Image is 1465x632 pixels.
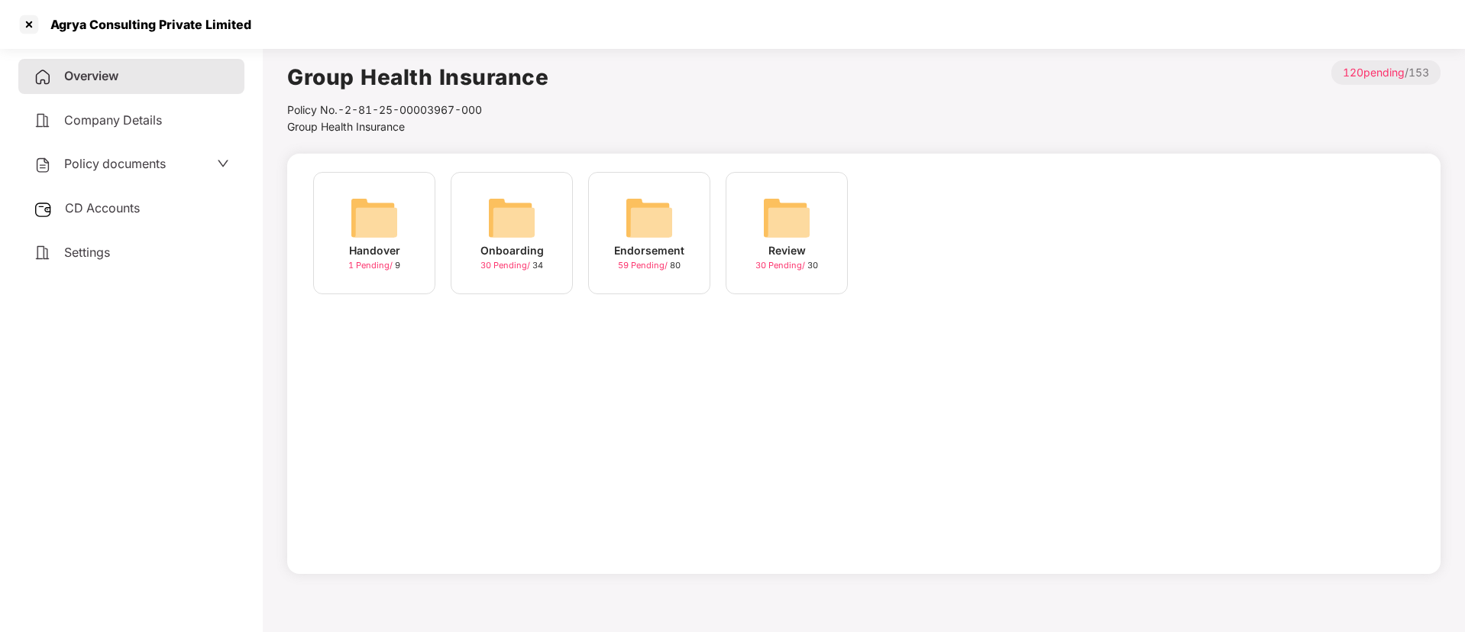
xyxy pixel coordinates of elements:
img: svg+xml;base64,PHN2ZyB4bWxucz0iaHR0cDovL3d3dy53My5vcmcvMjAwMC9zdmciIHdpZHRoPSI2NCIgaGVpZ2h0PSI2NC... [625,193,674,242]
span: down [217,157,229,170]
span: Group Health Insurance [287,120,405,133]
img: svg+xml;base64,PHN2ZyB4bWxucz0iaHR0cDovL3d3dy53My5vcmcvMjAwMC9zdmciIHdpZHRoPSIyNCIgaGVpZ2h0PSIyNC... [34,156,52,174]
img: svg+xml;base64,PHN2ZyB4bWxucz0iaHR0cDovL3d3dy53My5vcmcvMjAwMC9zdmciIHdpZHRoPSI2NCIgaGVpZ2h0PSI2NC... [762,193,811,242]
div: 30 [755,259,818,272]
span: Policy documents [64,156,166,171]
span: Settings [64,245,110,260]
p: / 153 [1331,60,1441,85]
div: Agrya Consulting Private Limited [41,17,251,32]
img: svg+xml;base64,PHN2ZyB4bWxucz0iaHR0cDovL3d3dy53My5vcmcvMjAwMC9zdmciIHdpZHRoPSIyNCIgaGVpZ2h0PSIyNC... [34,112,52,130]
div: Endorsement [614,242,684,259]
span: 30 Pending / [755,260,807,271]
div: Policy No.- 2-81-25-00003967-000 [287,102,548,118]
div: Onboarding [480,242,544,259]
div: Review [768,242,806,259]
span: 30 Pending / [480,260,532,271]
div: Handover [349,242,400,259]
img: svg+xml;base64,PHN2ZyB4bWxucz0iaHR0cDovL3d3dy53My5vcmcvMjAwMC9zdmciIHdpZHRoPSIyNCIgaGVpZ2h0PSIyNC... [34,244,52,262]
div: 34 [480,259,543,272]
img: svg+xml;base64,PHN2ZyB4bWxucz0iaHR0cDovL3d3dy53My5vcmcvMjAwMC9zdmciIHdpZHRoPSIyNCIgaGVpZ2h0PSIyNC... [34,68,52,86]
span: 59 Pending / [618,260,670,271]
img: svg+xml;base64,PHN2ZyB4bWxucz0iaHR0cDovL3d3dy53My5vcmcvMjAwMC9zdmciIHdpZHRoPSI2NCIgaGVpZ2h0PSI2NC... [350,193,399,242]
div: 80 [618,259,681,272]
div: 9 [348,259,400,272]
img: svg+xml;base64,PHN2ZyB4bWxucz0iaHR0cDovL3d3dy53My5vcmcvMjAwMC9zdmciIHdpZHRoPSI2NCIgaGVpZ2h0PSI2NC... [487,193,536,242]
h1: Group Health Insurance [287,60,548,94]
span: Company Details [64,112,162,128]
span: 1 Pending / [348,260,395,271]
span: CD Accounts [65,200,140,216]
span: 120 pending [1343,66,1405,79]
span: Overview [64,68,118,83]
img: svg+xml;base64,PHN2ZyB3aWR0aD0iMjUiIGhlaWdodD0iMjQiIHZpZXdCb3g9IjAgMCAyNSAyNCIgZmlsbD0ibm9uZSIgeG... [34,200,53,219]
